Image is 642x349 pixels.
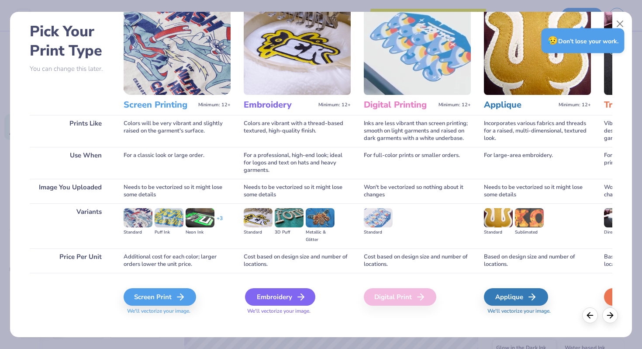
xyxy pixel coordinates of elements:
img: Embroidery [244,5,351,95]
div: Standard [364,229,393,236]
h3: Digital Printing [364,99,435,111]
img: Digital Printing [364,5,471,95]
div: Screen Print [124,288,196,306]
h3: Applique [484,99,555,111]
div: Standard [244,229,273,236]
span: 😥 [548,35,558,46]
div: Needs to be vectorized so it might lose some details [244,179,351,203]
div: Prints Like [30,115,110,147]
div: Applique [484,288,548,306]
div: Digital Print [364,288,436,306]
img: Sublimated [515,208,544,227]
div: Price Per Unit [30,248,110,273]
div: Additional cost for each color; larger orders lower the unit price. [124,248,231,273]
div: Use When [30,147,110,179]
div: Colors are vibrant with a thread-based textured, high-quality finish. [244,115,351,147]
div: Won't be vectorized so nothing about it changes [364,179,471,203]
span: Minimum: 12+ [438,102,471,108]
div: Metallic & Glitter [306,229,335,244]
span: We'll vectorize your image. [484,307,591,315]
img: Standard [244,208,273,227]
span: Minimum: 12+ [559,102,591,108]
div: + 3 [217,215,223,230]
img: Standard [124,208,152,227]
div: Colors will be very vibrant and slightly raised on the garment's surface. [124,115,231,147]
div: For full-color prints or smaller orders. [364,147,471,179]
div: Incorporates various fabrics and threads for a raised, multi-dimensional, textured look. [484,115,591,147]
img: Neon Ink [186,208,214,227]
img: 3D Puff [275,208,304,227]
span: We'll vectorize your image. [124,307,231,315]
img: Puff Ink [155,208,183,227]
img: Applique [484,5,591,95]
div: Variants [30,203,110,248]
img: Direct-to-film [604,208,633,227]
div: Inks are less vibrant than screen printing; smooth on light garments and raised on dark garments ... [364,115,471,147]
p: You can change this later. [30,65,110,73]
div: Needs to be vectorized so it might lose some details [124,179,231,203]
button: Close [612,16,628,32]
span: Minimum: 12+ [318,102,351,108]
img: Screen Printing [124,5,231,95]
div: For a classic look or large order. [124,147,231,179]
div: Cost based on design size and number of locations. [364,248,471,273]
img: Metallic & Glitter [306,208,335,227]
div: Direct-to-film [604,229,633,236]
div: Sublimated [515,229,544,236]
div: Embroidery [245,288,315,306]
div: Don’t lose your work. [542,28,625,53]
div: Based on design size and number of locations. [484,248,591,273]
img: Standard [484,208,513,227]
h3: Embroidery [244,99,315,111]
img: Standard [364,208,393,227]
div: For a professional, high-end look; ideal for logos and text on hats and heavy garments. [244,147,351,179]
h2: Pick Your Print Type [30,22,110,60]
div: For large-area embroidery. [484,147,591,179]
div: Standard [124,229,152,236]
span: We'll vectorize your image. [244,307,351,315]
div: Standard [484,229,513,236]
div: Neon Ink [186,229,214,236]
div: Puff Ink [155,229,183,236]
span: Minimum: 12+ [198,102,231,108]
div: Image You Uploaded [30,179,110,203]
h3: Screen Printing [124,99,195,111]
div: 3D Puff [275,229,304,236]
div: Needs to be vectorized so it might lose some details [484,179,591,203]
div: Cost based on design size and number of locations. [244,248,351,273]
